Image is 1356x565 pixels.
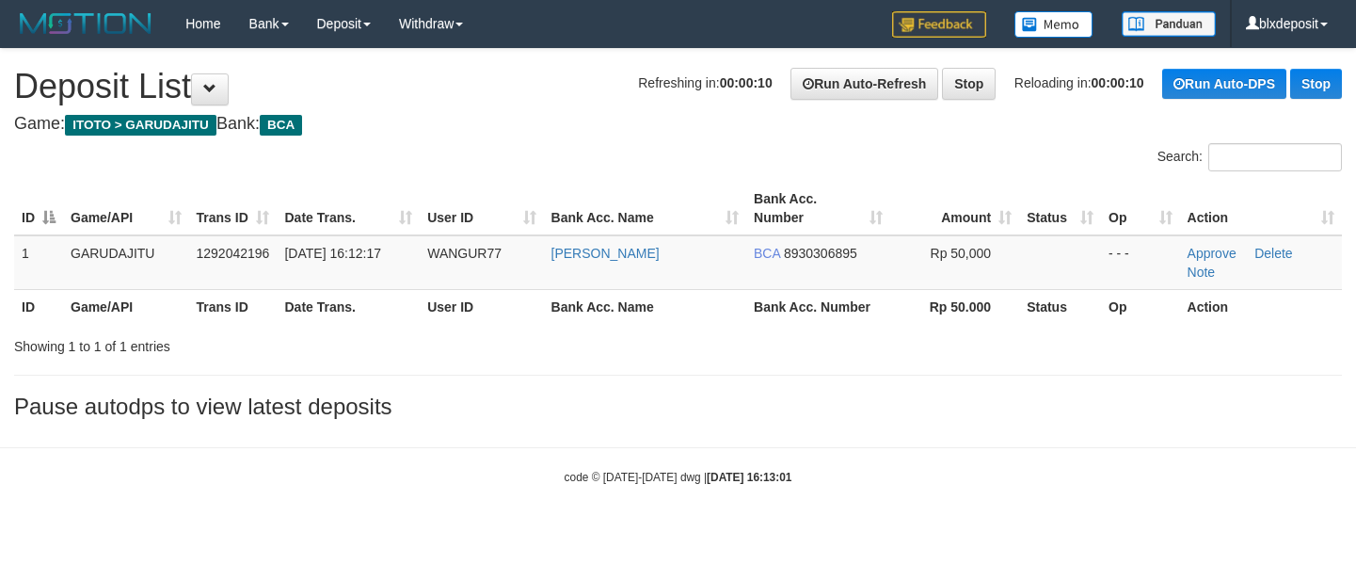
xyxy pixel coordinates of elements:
[1157,143,1342,171] label: Search:
[1180,289,1342,324] th: Action
[942,68,996,100] a: Stop
[890,289,1019,324] th: Rp 50.000
[14,115,1342,134] h4: Game: Bank:
[1092,75,1144,90] strong: 00:00:10
[544,289,746,324] th: Bank Acc. Name
[65,115,216,136] span: ITOTO > GARUDAJITU
[551,246,660,261] a: [PERSON_NAME]
[1101,182,1180,235] th: Op: activate to sort column ascending
[63,235,189,290] td: GARUDAJITU
[931,246,992,261] span: Rp 50,000
[197,246,270,261] span: 1292042196
[14,68,1342,105] h1: Deposit List
[754,246,780,261] span: BCA
[189,289,278,324] th: Trans ID
[1101,235,1180,290] td: - - -
[1101,289,1180,324] th: Op
[1014,75,1144,90] span: Reloading in:
[1019,289,1101,324] th: Status
[638,75,772,90] span: Refreshing in:
[63,182,189,235] th: Game/API: activate to sort column ascending
[63,289,189,324] th: Game/API
[544,182,746,235] th: Bank Acc. Name: activate to sort column ascending
[720,75,773,90] strong: 00:00:10
[1290,69,1342,99] a: Stop
[427,246,502,261] span: WANGUR77
[260,115,302,136] span: BCA
[189,182,278,235] th: Trans ID: activate to sort column ascending
[784,246,857,261] span: Copy 8930306895 to clipboard
[1019,182,1101,235] th: Status: activate to sort column ascending
[790,68,938,100] a: Run Auto-Refresh
[746,289,890,324] th: Bank Acc. Number
[277,289,420,324] th: Date Trans.
[1254,246,1292,261] a: Delete
[284,246,380,261] span: [DATE] 16:12:17
[14,330,550,356] div: Showing 1 to 1 of 1 entries
[14,395,1342,419] h3: Pause autodps to view latest deposits
[746,182,890,235] th: Bank Acc. Number: activate to sort column ascending
[1122,11,1216,37] img: panduan.png
[1188,246,1236,261] a: Approve
[14,9,157,38] img: MOTION_logo.png
[420,182,543,235] th: User ID: activate to sort column ascending
[1208,143,1342,171] input: Search:
[1014,11,1093,38] img: Button%20Memo.svg
[277,182,420,235] th: Date Trans.: activate to sort column ascending
[1180,182,1342,235] th: Action: activate to sort column ascending
[890,182,1019,235] th: Amount: activate to sort column ascending
[565,471,792,484] small: code © [DATE]-[DATE] dwg |
[14,182,63,235] th: ID: activate to sort column descending
[892,11,986,38] img: Feedback.jpg
[1188,265,1216,280] a: Note
[14,289,63,324] th: ID
[707,471,791,484] strong: [DATE] 16:13:01
[14,235,63,290] td: 1
[1162,69,1286,99] a: Run Auto-DPS
[420,289,543,324] th: User ID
